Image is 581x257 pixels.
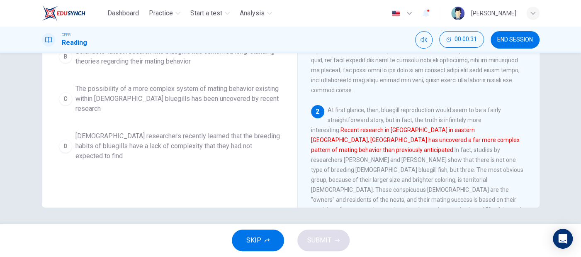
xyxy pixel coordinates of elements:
button: SKIP [232,230,284,251]
button: Practice [146,6,184,21]
span: Start a test [190,8,222,18]
h1: Reading [62,38,87,48]
button: Start a test [187,6,233,21]
div: Mute [415,31,433,49]
div: B [59,50,72,63]
button: END SESSION [491,31,540,49]
img: en [391,10,401,17]
div: 2 [311,105,324,118]
a: EduSynch logo [42,5,105,22]
span: Dashboard [107,8,139,18]
button: Dashboard [104,6,142,21]
span: Analysis [240,8,265,18]
button: CThe possibility of a more complex system of mating behavior existing within [DEMOGRAPHIC_DATA] b... [55,80,284,117]
button: 00:00:31 [439,31,484,48]
div: C [59,92,72,105]
div: Hide [439,31,484,49]
span: [DEMOGRAPHIC_DATA] researchers recently learned that the breeding habits of bluegills have a lack... [75,131,280,161]
span: END SESSION [497,37,533,43]
span: CEFR [62,32,70,38]
img: Profile picture [451,7,464,20]
button: BScientists' latest research into bluegills has confirmed long-standing theories regarding their ... [55,43,284,70]
div: [PERSON_NAME] [471,8,516,18]
div: Open Intercom Messenger [553,229,573,249]
span: Scientists' latest research into bluegills has confirmed long-standing theories regarding their m... [75,47,280,66]
img: EduSynch logo [42,5,85,22]
span: SKIP [246,235,261,246]
button: D[DEMOGRAPHIC_DATA] researchers recently learned that the breeding habits of bluegills have a lac... [55,127,284,165]
span: At first glance, then, bluegill reproduction would seem to be a fairly straightforward story, but... [311,107,527,243]
span: Practice [149,8,173,18]
span: 00:00:31 [455,36,477,43]
div: D [59,140,72,153]
button: Analysis [236,6,275,21]
span: The possibility of a more complex system of mating behavior existing within [DEMOGRAPHIC_DATA] bl... [75,84,280,114]
font: Recent research in [GEOGRAPHIC_DATA] in eastern [GEOGRAPHIC_DATA], [GEOGRAPHIC_DATA] has uncovere... [311,127,520,153]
